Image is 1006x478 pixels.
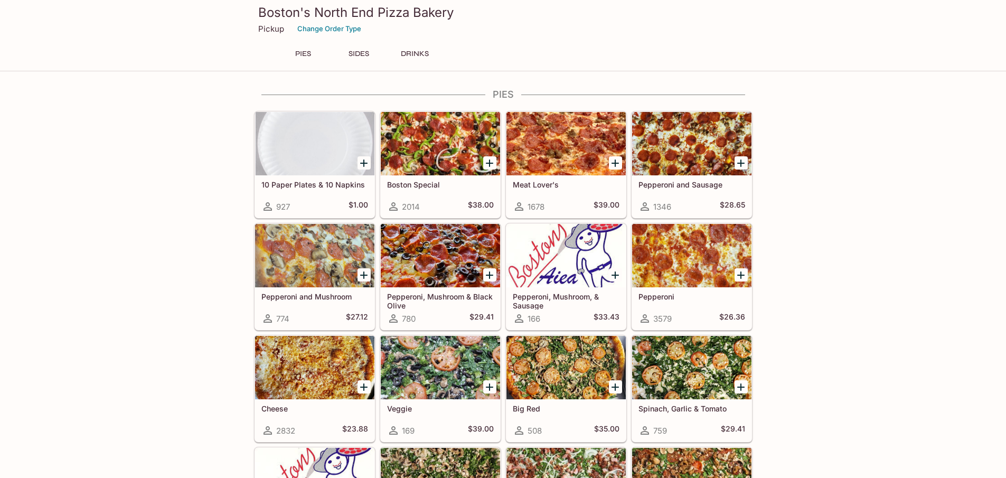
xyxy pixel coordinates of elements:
h4: PIES [254,89,753,100]
p: Pickup [258,24,284,34]
button: Add 10 Paper Plates & 10 Napkins [358,156,371,170]
button: DRINKS [391,46,439,61]
span: 166 [528,314,540,324]
h5: $23.88 [342,424,368,437]
span: 2014 [402,202,420,212]
button: Add Cheese [358,380,371,393]
h5: $27.12 [346,312,368,325]
div: Pepperoni, Mushroom, & Sausage [506,224,626,287]
div: Boston Special [381,112,500,175]
a: Cheese2832$23.88 [255,335,375,442]
span: 780 [402,314,416,324]
span: 508 [528,426,542,436]
a: Pepperoni, Mushroom & Black Olive780$29.41 [380,223,501,330]
span: 1346 [653,202,671,212]
h5: Pepperoni and Mushroom [261,292,368,301]
h5: $26.36 [719,312,745,325]
h5: $1.00 [349,200,368,213]
button: Add Spinach, Garlic & Tomato [735,380,748,393]
h5: $29.41 [721,424,745,437]
a: Pepperoni3579$26.36 [632,223,752,330]
h3: Boston's North End Pizza Bakery [258,4,748,21]
h5: $35.00 [594,424,619,437]
span: 3579 [653,314,672,324]
a: Pepperoni and Sausage1346$28.65 [632,111,752,218]
h5: Veggie [387,404,494,413]
button: Add Pepperoni and Mushroom [358,268,371,282]
button: SIDES [335,46,383,61]
span: 2832 [276,426,295,436]
h5: Big Red [513,404,619,413]
div: Pepperoni and Sausage [632,112,751,175]
div: Pepperoni, Mushroom & Black Olive [381,224,500,287]
button: Add Pepperoni and Sausage [735,156,748,170]
button: Change Order Type [293,21,366,37]
h5: Pepperoni [638,292,745,301]
div: Cheese [255,336,374,399]
h5: $33.43 [594,312,619,325]
a: Meat Lover's1678$39.00 [506,111,626,218]
div: Pepperoni and Mushroom [255,224,374,287]
div: Big Red [506,336,626,399]
a: Boston Special2014$38.00 [380,111,501,218]
span: 169 [402,426,415,436]
button: PIES [279,46,327,61]
div: Pepperoni [632,224,751,287]
span: 927 [276,202,290,212]
button: Add Meat Lover's [609,156,622,170]
h5: $39.00 [594,200,619,213]
h5: 10 Paper Plates & 10 Napkins [261,180,368,189]
a: Pepperoni and Mushroom774$27.12 [255,223,375,330]
button: Add Pepperoni, Mushroom & Black Olive [483,268,496,282]
button: Add Boston Special [483,156,496,170]
h5: Pepperoni, Mushroom, & Sausage [513,292,619,310]
a: Big Red508$35.00 [506,335,626,442]
h5: $29.41 [469,312,494,325]
h5: Meat Lover's [513,180,619,189]
h5: $28.65 [720,200,745,213]
button: Add Pepperoni, Mushroom, & Sausage [609,268,622,282]
span: 774 [276,314,289,324]
div: Spinach, Garlic & Tomato [632,336,751,399]
button: Add Big Red [609,380,622,393]
h5: Cheese [261,404,368,413]
button: Add Veggie [483,380,496,393]
div: 10 Paper Plates & 10 Napkins [255,112,374,175]
button: Add Pepperoni [735,268,748,282]
a: 10 Paper Plates & 10 Napkins927$1.00 [255,111,375,218]
span: 1678 [528,202,544,212]
div: Meat Lover's [506,112,626,175]
a: Veggie169$39.00 [380,335,501,442]
h5: $38.00 [468,200,494,213]
h5: Pepperoni, Mushroom & Black Olive [387,292,494,310]
div: Veggie [381,336,500,399]
a: Pepperoni, Mushroom, & Sausage166$33.43 [506,223,626,330]
h5: Boston Special [387,180,494,189]
h5: Spinach, Garlic & Tomato [638,404,745,413]
span: 759 [653,426,667,436]
a: Spinach, Garlic & Tomato759$29.41 [632,335,752,442]
h5: $39.00 [468,424,494,437]
h5: Pepperoni and Sausage [638,180,745,189]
